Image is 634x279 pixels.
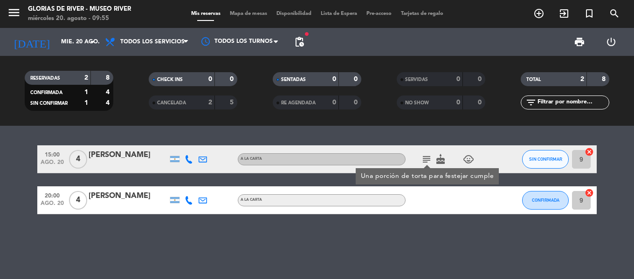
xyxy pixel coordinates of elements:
span: Mis reservas [186,11,225,16]
span: print [574,36,585,48]
strong: 4 [106,100,111,106]
span: A LA CARTA [241,157,262,161]
span: 20:00 [41,190,64,200]
strong: 2 [580,76,584,82]
i: cancel [585,147,594,157]
div: [PERSON_NAME] [89,190,168,202]
button: menu [7,6,21,23]
span: fiber_manual_record [304,31,310,37]
span: 4 [69,150,87,169]
div: miércoles 20. agosto - 09:55 [28,14,131,23]
strong: 0 [332,76,336,82]
div: Glorias de River - Museo River [28,5,131,14]
div: LOG OUT [595,28,627,56]
i: power_settings_new [606,36,617,48]
span: Pre-acceso [362,11,396,16]
i: turned_in_not [584,8,595,19]
strong: 1 [84,89,88,95]
span: SERVIDAS [405,77,428,82]
strong: 1 [84,100,88,106]
span: SIN CONFIRMAR [529,157,562,162]
span: RE AGENDADA [281,101,316,105]
strong: 0 [332,99,336,106]
strong: 2 [84,75,88,81]
i: subject [421,154,432,165]
button: SIN CONFIRMAR [522,150,569,169]
span: CONFIRMADA [532,197,559,203]
span: CANCELADA [157,101,186,105]
strong: 0 [478,76,483,82]
i: search [609,8,620,19]
span: 15:00 [41,149,64,159]
span: ago. 20 [41,159,64,170]
strong: 0 [354,99,359,106]
span: Lista de Espera [316,11,362,16]
i: menu [7,6,21,20]
strong: 5 [230,99,235,106]
span: ago. 20 [41,200,64,211]
span: Tarjetas de regalo [396,11,448,16]
span: NO SHOW [405,101,429,105]
button: CONFIRMADA [522,191,569,210]
strong: 0 [456,76,460,82]
div: Una porción de torta para festejar cumple [361,171,494,181]
span: CONFIRMADA [30,90,62,95]
span: TOTAL [526,77,541,82]
span: Todos los servicios [120,39,185,45]
i: cake [435,154,446,165]
i: exit_to_app [558,8,570,19]
span: CHECK INS [157,77,183,82]
i: [DATE] [7,32,56,52]
span: pending_actions [294,36,305,48]
span: SENTADAS [281,77,306,82]
i: filter_list [525,97,537,108]
i: add_circle_outline [533,8,544,19]
i: cancel [585,188,594,197]
span: RESERVADAS [30,76,60,81]
strong: 2 [208,99,212,106]
input: Filtrar por nombre... [537,97,609,108]
strong: 0 [354,76,359,82]
div: [PERSON_NAME] [89,149,168,161]
strong: 0 [456,99,460,106]
strong: 4 [106,89,111,95]
span: Disponibilidad [272,11,316,16]
i: arrow_drop_down [87,36,98,48]
span: A LA CARTA [241,198,262,202]
strong: 0 [230,76,235,82]
strong: 8 [602,76,607,82]
strong: 0 [478,99,483,106]
strong: 8 [106,75,111,81]
strong: 0 [208,76,212,82]
span: Mapa de mesas [225,11,272,16]
span: SIN CONFIRMAR [30,101,68,106]
i: child_care [463,154,474,165]
span: 4 [69,191,87,210]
